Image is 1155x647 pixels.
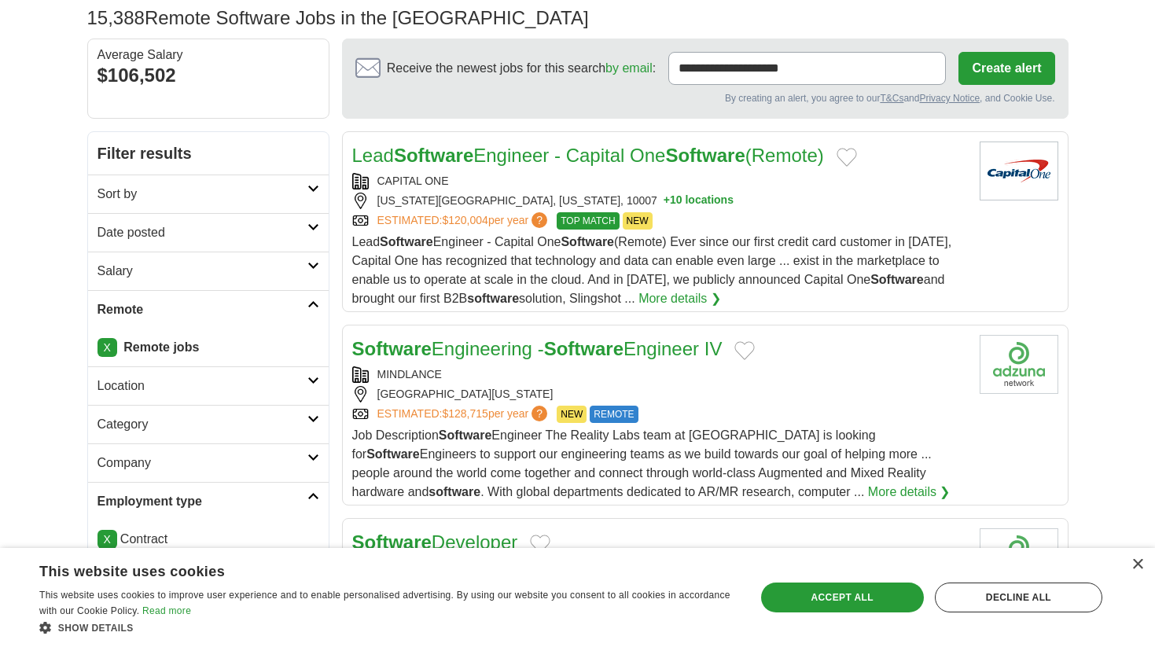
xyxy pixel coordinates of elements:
strong: Software [394,145,473,166]
button: Add to favorite jobs [530,535,550,553]
strong: Software [439,428,492,442]
span: $120,004 [442,214,487,226]
a: X [97,530,117,549]
img: Capital One logo [980,142,1058,200]
h2: Remote [97,300,307,319]
a: More details ❯ [868,483,951,502]
button: Add to favorite jobs [837,148,857,167]
div: $106,502 [97,61,319,90]
span: TOP MATCH [557,212,619,230]
div: [GEOGRAPHIC_DATA][US_STATE] [352,386,967,403]
span: Lead Engineer - Capital One (Remote) Ever since our first credit card customer in [DATE], Capital... [352,235,952,305]
a: ESTIMATED:$128,715per year? [377,406,551,423]
a: Remote [88,290,329,329]
a: Category [88,405,329,443]
a: Date posted [88,213,329,252]
span: Job Description Engineer The Reality Labs team at [GEOGRAPHIC_DATA] is looking for Engineers to s... [352,428,932,498]
span: ? [532,406,547,421]
div: Average Salary [97,49,319,61]
h2: Category [97,415,307,434]
a: Company [88,443,329,482]
span: REMOTE [590,406,638,423]
div: By creating an alert, you agree to our and , and Cookie Use. [355,91,1055,105]
div: [US_STATE][GEOGRAPHIC_DATA], [US_STATE], 10007 [352,193,967,209]
a: by email [605,61,653,75]
span: NEW [623,212,653,230]
strong: Software [544,338,623,359]
strong: Software [561,235,614,248]
strong: Software [352,338,432,359]
div: Decline all [935,583,1102,612]
strong: Software [352,531,432,553]
a: CAPITAL ONE [377,175,449,187]
strong: software [467,292,519,305]
a: Sort by [88,175,329,213]
div: Close [1131,559,1143,571]
span: This website uses cookies to improve user experience and to enable personalised advertising. By u... [39,590,730,616]
span: $128,715 [442,407,487,420]
h2: Sort by [97,185,307,204]
a: Privacy Notice [919,93,980,104]
img: Company logo [980,335,1058,394]
h2: Date posted [97,223,307,242]
h2: Location [97,377,307,395]
h2: Company [97,454,307,472]
span: Show details [58,623,134,634]
img: Company logo [980,528,1058,587]
a: Read more, opens a new window [142,605,191,616]
span: NEW [557,406,587,423]
a: SoftwareDeveloper [352,531,518,553]
span: ? [532,212,547,228]
button: Add to favorite jobs [734,341,755,360]
div: Show details [39,619,734,635]
a: X [97,338,117,357]
strong: Software [366,447,420,461]
a: ESTIMATED:$120,004per year? [377,212,551,230]
h2: Employment type [97,492,307,511]
div: This website uses cookies [39,557,694,581]
a: Salary [88,252,329,290]
a: Employment type [88,482,329,520]
button: Create alert [958,52,1054,85]
strong: Software [380,235,433,248]
button: +10 locations [664,193,734,209]
strong: Software [665,145,745,166]
div: Accept all [761,583,924,612]
strong: Software [870,273,924,286]
div: MINDLANCE [352,366,967,383]
strong: software [429,485,480,498]
li: Contract [97,530,319,549]
h2: Salary [97,262,307,281]
span: Receive the newest jobs for this search : [387,59,656,78]
a: T&Cs [880,93,903,104]
a: More details ❯ [638,289,721,308]
a: Location [88,366,329,405]
span: + [664,193,670,209]
h1: Remote Software Jobs in the [GEOGRAPHIC_DATA] [87,7,589,28]
a: LeadSoftwareEngineer - Capital OneSoftware(Remote) [352,145,824,166]
h2: Filter results [88,132,329,175]
a: SoftwareEngineering -SoftwareEngineer IV [352,338,723,359]
strong: Remote jobs [123,340,199,354]
span: 15,388 [87,4,145,32]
